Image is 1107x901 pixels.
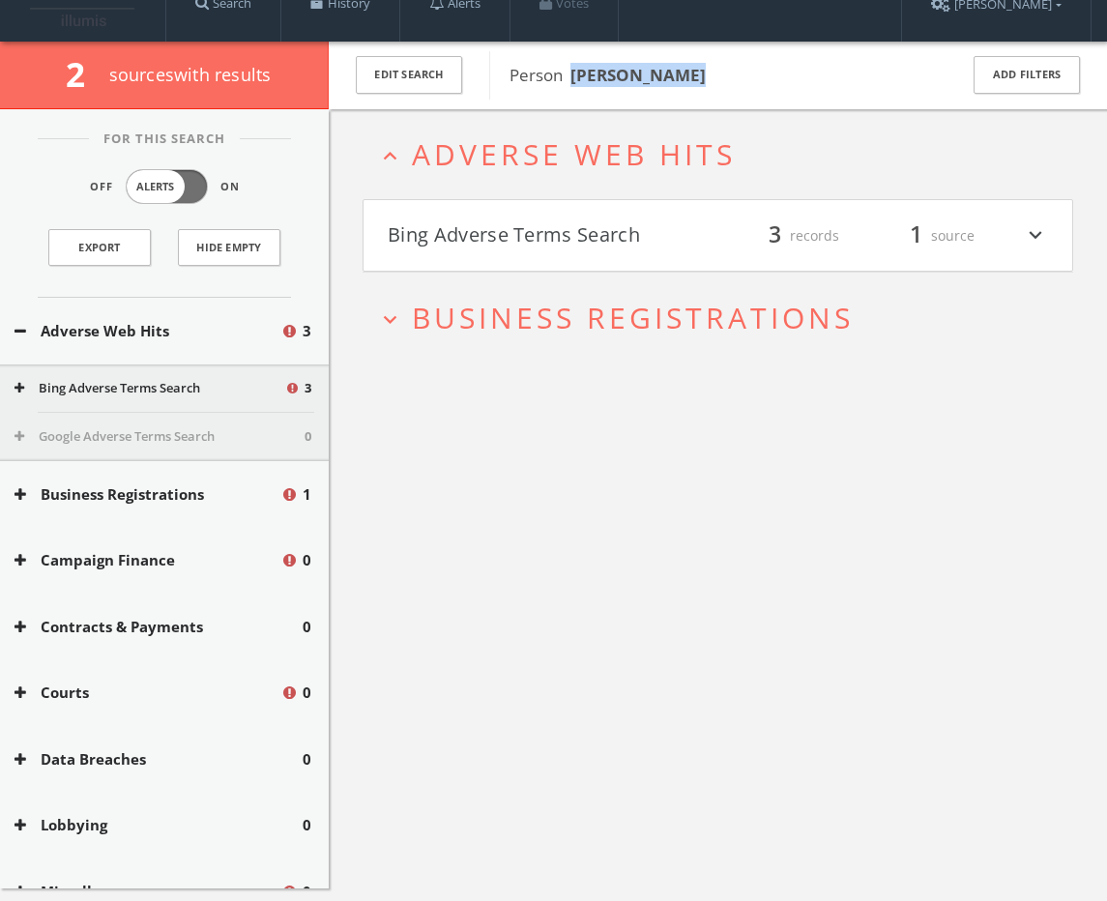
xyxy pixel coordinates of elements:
span: Person [510,64,706,86]
span: 2 [66,51,102,97]
span: 0 [303,814,311,836]
div: records [723,219,839,252]
span: 0 [303,616,311,638]
span: 0 [305,427,311,447]
span: On [220,179,240,195]
button: Bing Adverse Terms Search [388,219,714,252]
button: expand_moreBusiness Registrations [377,302,1073,334]
button: Courts [15,682,280,704]
button: Add Filters [974,56,1080,94]
button: Lobbying [15,814,303,836]
span: 1 [901,218,931,252]
button: expand_lessAdverse Web Hits [377,138,1073,170]
span: source s with results [109,63,272,86]
span: Adverse Web Hits [412,134,736,174]
span: For This Search [89,130,240,149]
button: Contracts & Payments [15,616,303,638]
button: Adverse Web Hits [15,320,280,342]
span: 3 [305,379,311,398]
span: 1 [303,483,311,506]
button: Google Adverse Terms Search [15,427,305,447]
span: 0 [303,549,311,571]
span: 3 [303,320,311,342]
a: Export [48,229,151,266]
button: Business Registrations [15,483,280,506]
i: expand_more [377,306,403,333]
button: Edit Search [356,56,462,94]
button: Hide Empty [178,229,280,266]
i: expand_less [377,143,403,169]
div: source [859,219,975,252]
button: Data Breaches [15,748,303,770]
span: 3 [760,218,790,252]
button: Bing Adverse Terms Search [15,379,284,398]
span: 0 [303,682,311,704]
span: 0 [303,748,311,770]
b: [PERSON_NAME] [570,64,706,86]
span: Off [90,179,113,195]
button: Campaign Finance [15,549,280,571]
i: expand_more [1023,219,1048,252]
span: Business Registrations [412,298,854,337]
